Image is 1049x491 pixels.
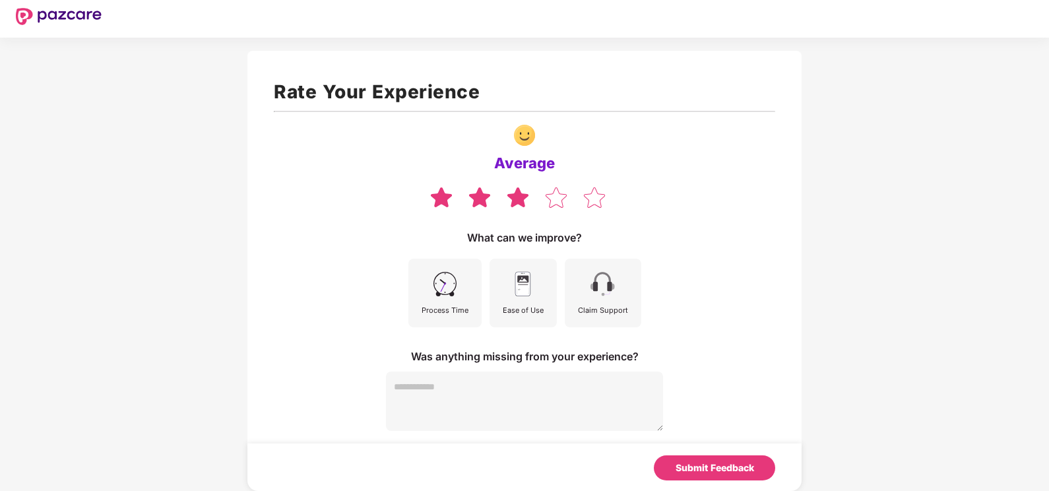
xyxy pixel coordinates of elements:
div: Process Time [422,304,468,316]
img: svg+xml;base64,PHN2ZyB4bWxucz0iaHR0cDovL3d3dy53My5vcmcvMjAwMC9zdmciIHdpZHRoPSIzOCIgaGVpZ2h0PSIzNS... [467,185,492,209]
div: What can we improve? [467,230,582,245]
div: Claim Support [578,304,628,316]
img: svg+xml;base64,PHN2ZyB4bWxucz0iaHR0cDovL3d3dy53My5vcmcvMjAwMC9zdmciIHdpZHRoPSIzOCIgaGVpZ2h0PSIzNS... [544,185,569,209]
img: svg+xml;base64,PHN2ZyBpZD0iR3JvdXBfNDI1MTIiIGRhdGEtbmFtZT0iR3JvdXAgNDI1MTIiIHhtbG5zPSJodHRwOi8vd3... [514,125,535,146]
img: New Pazcare Logo [16,8,102,25]
div: Submit Feedback [676,461,754,475]
img: svg+xml;base64,PHN2ZyB4bWxucz0iaHR0cDovL3d3dy53My5vcmcvMjAwMC9zdmciIHdpZHRoPSI0NSIgaGVpZ2h0PSI0NS... [588,269,618,299]
div: Average [494,154,555,172]
img: svg+xml;base64,PHN2ZyB4bWxucz0iaHR0cDovL3d3dy53My5vcmcvMjAwMC9zdmciIHdpZHRoPSIzOCIgaGVpZ2h0PSIzNS... [582,185,607,209]
h1: Rate Your Experience [274,77,775,106]
img: svg+xml;base64,PHN2ZyB4bWxucz0iaHR0cDovL3d3dy53My5vcmcvMjAwMC9zdmciIHdpZHRoPSIzOCIgaGVpZ2h0PSIzNS... [505,185,530,209]
img: svg+xml;base64,PHN2ZyB4bWxucz0iaHR0cDovL3d3dy53My5vcmcvMjAwMC9zdmciIHdpZHRoPSIzOCIgaGVpZ2h0PSIzNS... [429,185,454,209]
div: Ease of Use [503,304,544,316]
img: svg+xml;base64,PHN2ZyB4bWxucz0iaHR0cDovL3d3dy53My5vcmcvMjAwMC9zdmciIHdpZHRoPSI0NSIgaGVpZ2h0PSI0NS... [430,269,460,299]
img: svg+xml;base64,PHN2ZyB4bWxucz0iaHR0cDovL3d3dy53My5vcmcvMjAwMC9zdmciIHdpZHRoPSI0NSIgaGVpZ2h0PSI0NS... [508,269,538,299]
div: Was anything missing from your experience? [411,349,639,364]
